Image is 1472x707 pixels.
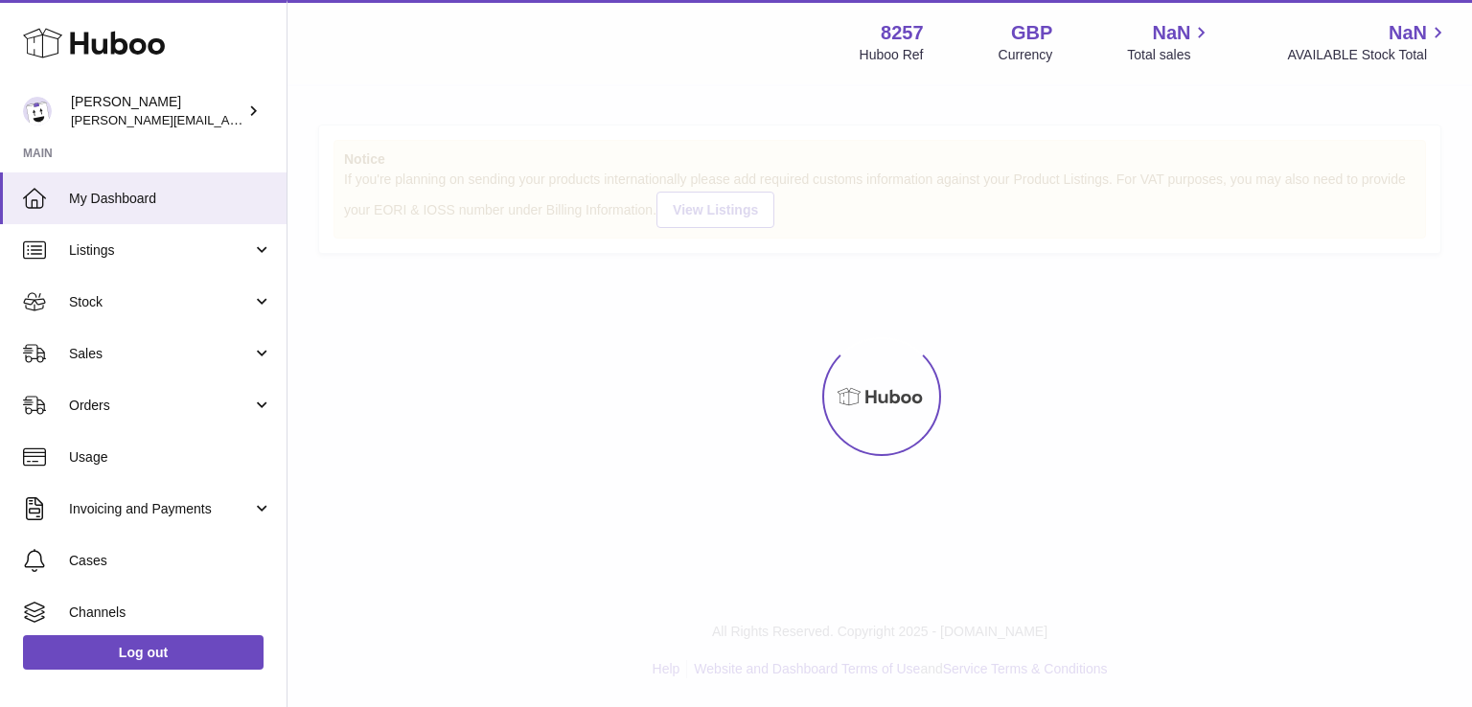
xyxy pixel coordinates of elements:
[1287,20,1449,64] a: NaN AVAILABLE Stock Total
[71,112,384,127] span: [PERSON_NAME][EMAIL_ADDRESS][DOMAIN_NAME]
[69,448,272,467] span: Usage
[71,93,243,129] div: [PERSON_NAME]
[69,293,252,311] span: Stock
[23,635,264,670] a: Log out
[881,20,924,46] strong: 8257
[69,345,252,363] span: Sales
[1011,20,1052,46] strong: GBP
[1152,20,1190,46] span: NaN
[69,241,252,260] span: Listings
[860,46,924,64] div: Huboo Ref
[69,604,272,622] span: Channels
[1127,20,1212,64] a: NaN Total sales
[69,500,252,518] span: Invoicing and Payments
[999,46,1053,64] div: Currency
[1389,20,1427,46] span: NaN
[1287,46,1449,64] span: AVAILABLE Stock Total
[69,552,272,570] span: Cases
[69,190,272,208] span: My Dashboard
[69,397,252,415] span: Orders
[23,97,52,125] img: Mohsin@planlabsolutions.com
[1127,46,1212,64] span: Total sales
